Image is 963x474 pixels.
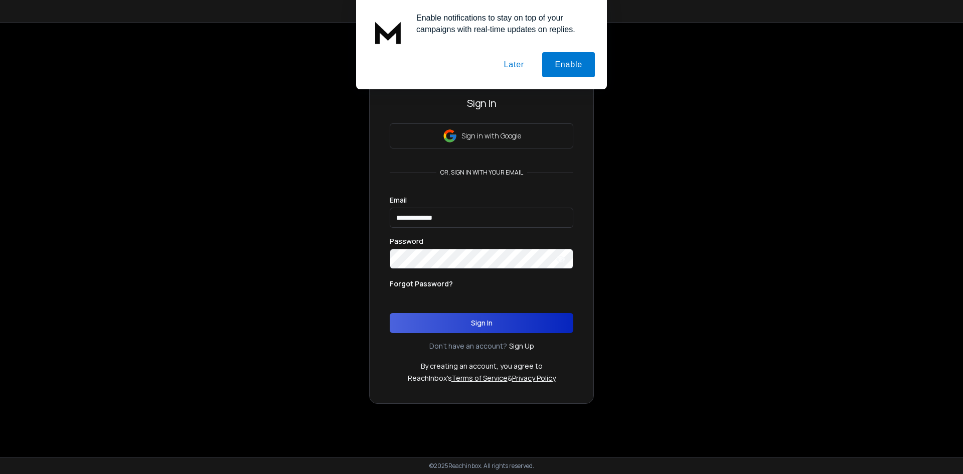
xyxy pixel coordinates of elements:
p: Sign in with Google [461,131,521,141]
p: © 2025 Reachinbox. All rights reserved. [429,462,534,470]
label: Password [390,238,423,245]
label: Email [390,197,407,204]
button: Sign In [390,313,573,333]
div: Enable notifications to stay on top of your campaigns with real-time updates on replies. [408,12,595,35]
h3: Sign In [390,96,573,110]
button: Enable [542,52,595,77]
p: Forgot Password? [390,279,453,289]
p: By creating an account, you agree to [421,361,543,371]
img: notification icon [368,12,408,52]
p: or, sign in with your email [436,169,527,177]
button: Later [491,52,536,77]
p: ReachInbox's & [408,373,556,383]
a: Sign Up [509,341,534,351]
p: Don't have an account? [429,341,507,351]
button: Sign in with Google [390,123,573,148]
a: Terms of Service [451,373,508,383]
a: Privacy Policy [512,373,556,383]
